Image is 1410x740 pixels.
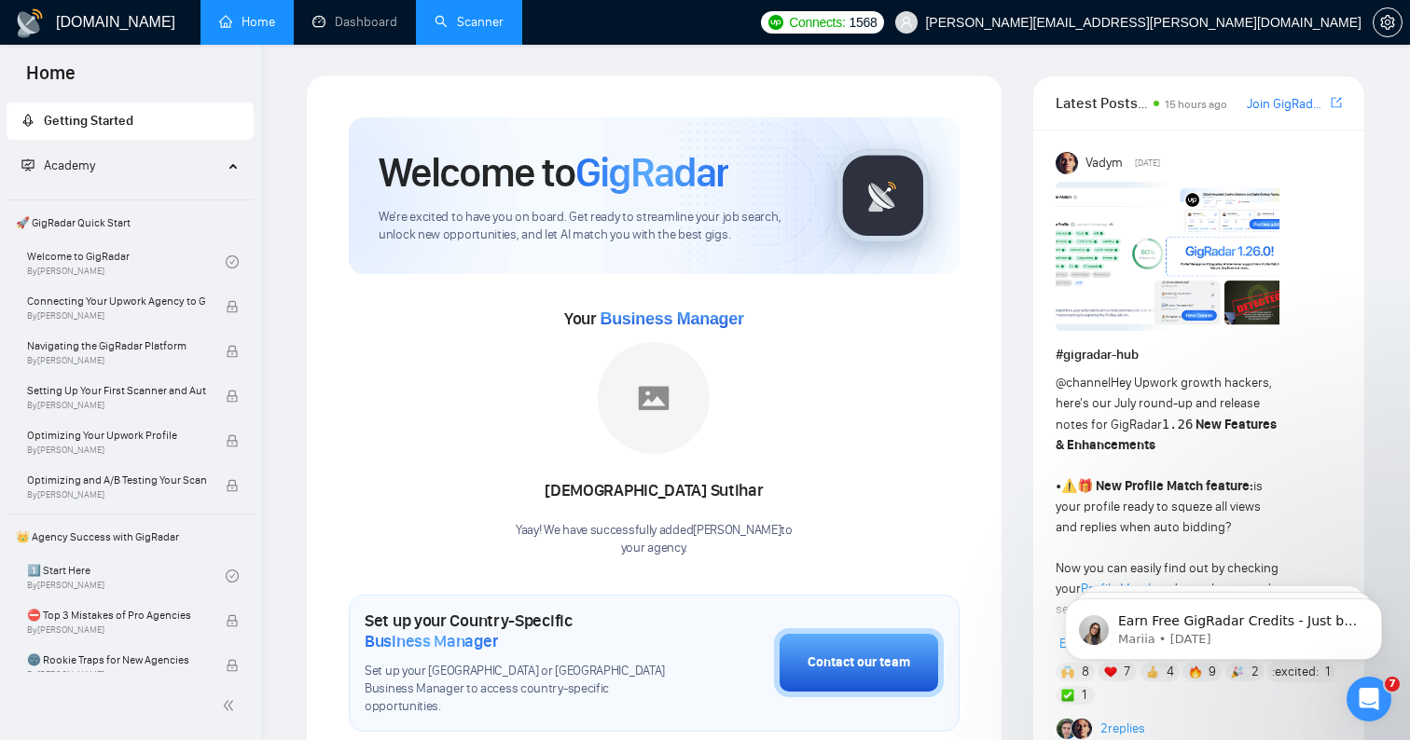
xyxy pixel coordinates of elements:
[575,147,728,198] span: GigRadar
[44,158,95,173] span: Academy
[1100,719,1145,738] a: 2replies
[516,475,793,507] div: [DEMOGRAPHIC_DATA] Sutihar
[27,336,206,355] span: Navigating the GigRadar Platform
[27,355,206,366] span: By [PERSON_NAME]
[219,14,275,30] a: homeHome
[774,628,944,697] button: Contact our team
[836,149,930,242] img: gigradar-logo.png
[27,624,206,636] span: By [PERSON_NAME]
[1135,155,1160,171] span: [DATE]
[8,518,252,555] span: 👑 Agency Success with GigRadar
[27,606,206,624] span: ⛔ Top 3 Mistakes of Pro Agencies
[1061,478,1077,494] span: ⚠️
[27,400,206,411] span: By [PERSON_NAME]
[1082,686,1086,705] span: 1
[226,390,239,403] span: lock
[1096,478,1253,494] strong: New Profile Match feature:
[21,158,35,171] span: fund-projection-screen
[768,15,783,30] img: upwork-logo.png
[27,241,226,282] a: Welcome to GigRadarBy[PERSON_NAME]
[1056,375,1111,391] span: @channel
[1331,95,1342,110] span: export
[226,614,239,627] span: lock
[226,300,239,313] span: lock
[849,12,877,33] span: 1568
[15,8,45,38] img: logo
[27,310,206,322] span: By [PERSON_NAME]
[226,255,239,268] span: check-circle
[44,113,133,129] span: Getting Started
[365,663,681,716] span: Set up your [GEOGRAPHIC_DATA] or [GEOGRAPHIC_DATA] Business Manager to access country-specific op...
[312,14,397,30] a: dashboardDashboard
[1056,182,1279,331] img: F09AC4U7ATU-image.png
[27,651,206,669] span: 🌚 Rookie Traps for New Agencies
[1373,15,1403,30] a: setting
[365,610,681,651] h1: Set up your Country-Specific
[21,158,95,173] span: Academy
[365,631,498,651] span: Business Manager
[8,204,252,241] span: 🚀 GigRadar Quick Start
[1056,152,1078,174] img: Vadym
[1061,689,1074,702] img: ✅
[1347,677,1391,721] iframe: Intercom live chat
[900,16,913,29] span: user
[27,445,206,456] span: By [PERSON_NAME]
[21,114,35,127] span: rocket
[27,426,206,445] span: Optimizing Your Upwork Profile
[1162,417,1194,432] code: 1.26
[27,471,206,489] span: Optimizing and A/B Testing Your Scanner for Better Results
[1165,98,1227,111] span: 15 hours ago
[516,522,793,557] div: Yaay! We have successfully added [PERSON_NAME] to
[379,209,807,244] span: We're excited to have you on board. Get ready to streamline your job search, unlock new opportuni...
[1385,677,1400,692] span: 7
[226,569,239,582] span: check-circle
[1056,91,1148,115] span: Latest Posts from the GigRadar Community
[379,147,728,198] h1: Welcome to
[1331,94,1342,112] a: export
[226,434,239,447] span: lock
[27,555,226,596] a: 1️⃣ Start HereBy[PERSON_NAME]
[1247,94,1327,115] a: Join GigRadar Slack Community
[27,381,206,400] span: Setting Up Your First Scanner and Auto-Bidder
[1037,559,1410,690] iframe: Intercom notifications message
[226,345,239,358] span: lock
[226,659,239,672] span: lock
[226,479,239,492] span: lock
[1374,15,1402,30] span: setting
[1085,153,1123,173] span: Vadym
[27,292,206,310] span: Connecting Your Upwork Agency to GigRadar
[222,696,241,715] span: double-left
[1373,7,1403,37] button: setting
[1056,345,1342,365] h1: # gigradar-hub
[789,12,845,33] span: Connects:
[7,103,254,140] li: Getting Started
[27,669,206,680] span: By [PERSON_NAME]
[516,540,793,557] p: your agency .
[1077,478,1093,494] span: 🎁
[564,308,744,329] span: Your
[27,489,206,500] span: By [PERSON_NAME]
[598,342,710,454] img: placeholder.png
[1057,719,1077,739] img: Alex B
[11,60,90,99] span: Home
[808,652,910,673] div: Contact our team
[435,14,504,30] a: searchScanner
[600,309,743,328] span: Business Manager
